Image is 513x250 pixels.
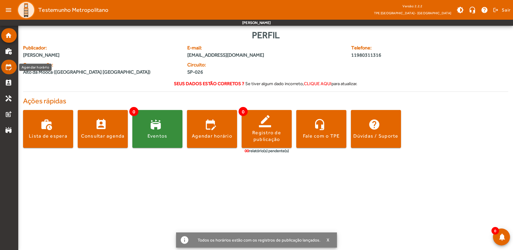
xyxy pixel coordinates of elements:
[245,148,289,154] div: relatório(s) pendente(s)
[23,28,508,42] div: Perfil
[5,126,12,134] mat-icon: stadium
[5,32,12,39] mat-icon: home
[242,110,292,148] button: Registro de publicação
[129,107,138,116] span: 0
[15,1,108,19] a: Testemunho Metropolitano
[2,4,15,16] mat-icon: menu
[5,111,12,118] mat-icon: post_add
[353,133,398,139] div: Dúvidas / Suporte
[351,44,467,52] span: Telefone:
[242,129,292,143] div: Registro de publicação
[327,237,330,243] span: X
[174,81,244,86] strong: Seus dados estão corretos ?
[23,52,180,59] span: [PERSON_NAME]
[5,95,12,102] mat-icon: handyman
[5,48,12,55] mat-icon: work_history
[351,110,401,148] button: Dúvidas / Suporte
[5,63,12,71] mat-icon: edit_calendar
[239,107,248,116] span: 0
[502,5,511,15] span: Sair
[132,110,182,148] button: Eventos
[148,133,168,139] div: Eventos
[29,133,67,139] div: Lista de espera
[180,235,189,245] mat-icon: info
[23,97,508,105] h4: Ações rápidas
[23,61,180,68] span: Congregação:
[23,44,180,52] span: Publicador:
[187,68,262,76] span: SP-026
[187,110,237,148] button: Agendar horário
[81,133,125,139] div: Consultar agenda
[374,10,451,16] span: TPE [GEOGRAPHIC_DATA] - [GEOGRAPHIC_DATA]
[492,5,511,15] button: Sair
[304,81,331,86] span: clique aqui
[351,52,467,59] span: 11980311316
[38,5,108,15] span: Testemunho Metropolitano
[23,68,151,76] span: Alto da Mooca ([GEOGRAPHIC_DATA] [GEOGRAPHIC_DATA])
[17,1,35,19] img: Logo TPE
[192,133,232,139] div: Agendar horário
[187,61,262,68] span: Circuito:
[245,81,357,86] span: Se tiver algum dado incorreto, para atualizar.
[296,110,346,148] button: Fale com o TPE
[5,79,12,86] mat-icon: perm_contact_calendar
[78,110,128,148] button: Consultar agenda
[187,44,344,52] span: E-mail:
[193,236,321,244] div: Todos os horários estão com os registros de publicação lançados.
[321,237,336,243] button: X
[374,2,451,10] div: Versão: 2.2.2
[19,64,52,71] div: Agendar horário
[187,52,344,59] span: [EMAIL_ADDRESS][DOMAIN_NAME]
[23,110,73,148] button: Lista de espera
[303,133,340,139] div: Fale com o TPE
[491,227,499,235] span: 0
[245,148,249,153] span: 00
